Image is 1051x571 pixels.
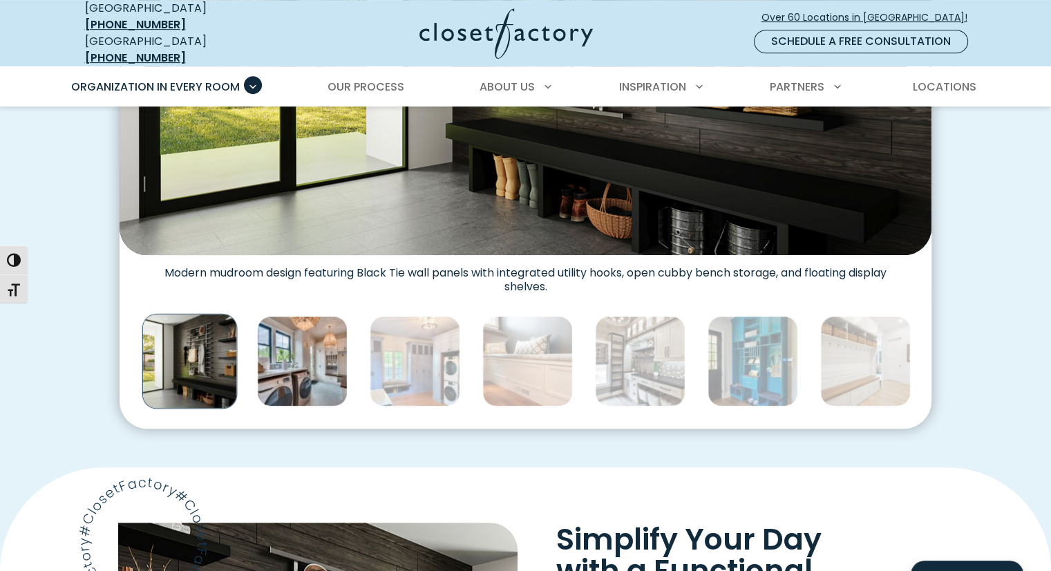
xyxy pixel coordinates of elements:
span: Inspiration [619,79,686,95]
figcaption: Modern mudroom design featuring Black Tie wall panels with integrated utility hooks, open cubby b... [120,255,931,294]
span: Over 60 Locations in [GEOGRAPHIC_DATA]! [761,10,978,25]
a: Schedule a Free Consultation [754,30,968,53]
a: Over 60 Locations in [GEOGRAPHIC_DATA]! [761,6,979,30]
img: Mudroom with floor-to-ceiling teal cabinetry, featuring cubbies, hooks, built-in seating, and org... [708,316,798,406]
img: L-shaped breakfast nook with white bench seating and under-bench drawer storage [482,316,573,406]
img: Custom entryway mudroom with coat hooks. shiplap, and built-in bench [820,316,911,406]
span: Our Process [328,79,404,95]
img: Spacious mudroom and laundry combo featuring a long bench with coat hooks, and multiple built-in ... [257,316,348,406]
span: About Us [480,79,535,95]
div: [GEOGRAPHIC_DATA] [85,33,285,66]
span: Locations [912,79,976,95]
span: Partners [770,79,824,95]
nav: Primary Menu [61,68,990,106]
img: Modern mudroom with a black bench, black wood-paneled wall, and minimalist metal peg system for c... [142,313,238,409]
img: Stylish gray mudroom with tall cabinets, built-in bench seating [370,316,460,406]
a: [PHONE_NUMBER] [85,17,186,32]
span: Organization in Every Room [71,79,240,95]
span: Simplify Your Day [556,518,822,559]
a: [PHONE_NUMBER] [85,50,186,66]
img: Elegant mudroom with upper glass-front cabinets, rolling ladder, mosaic tile backsplash, built-in... [595,316,685,406]
img: Closet Factory Logo [419,8,593,59]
